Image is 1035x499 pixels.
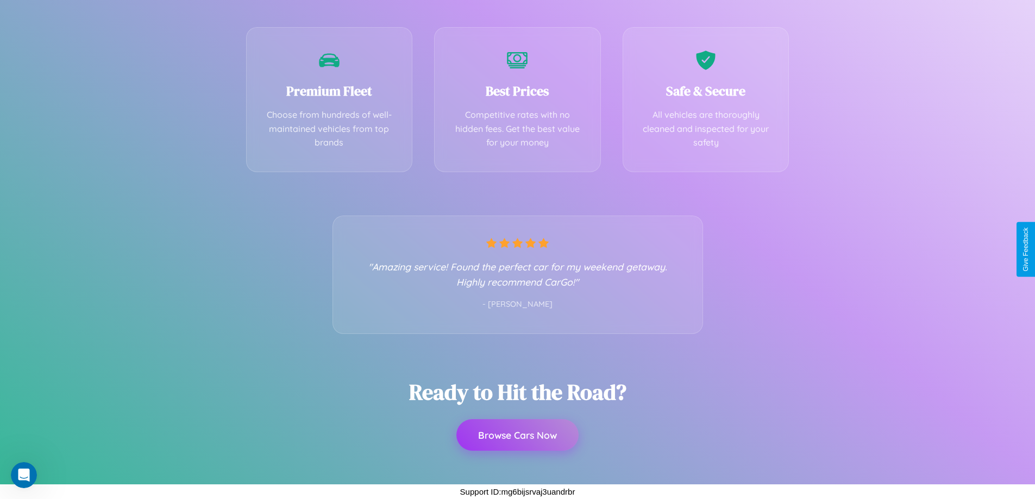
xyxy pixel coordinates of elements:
[263,82,396,100] h3: Premium Fleet
[451,82,584,100] h3: Best Prices
[456,419,579,451] button: Browse Cars Now
[639,82,773,100] h3: Safe & Secure
[263,108,396,150] p: Choose from hundreds of well-maintained vehicles from top brands
[1022,228,1030,271] div: Give Feedback
[11,462,37,488] iframe: Intercom live chat
[355,298,681,312] p: - [PERSON_NAME]
[355,259,681,289] p: "Amazing service! Found the perfect car for my weekend getaway. Highly recommend CarGo!"
[451,108,584,150] p: Competitive rates with no hidden fees. Get the best value for your money
[639,108,773,150] p: All vehicles are thoroughly cleaned and inspected for your safety
[460,484,575,499] p: Support ID: mg6bijsrvaj3uandrbr
[409,377,626,407] h2: Ready to Hit the Road?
